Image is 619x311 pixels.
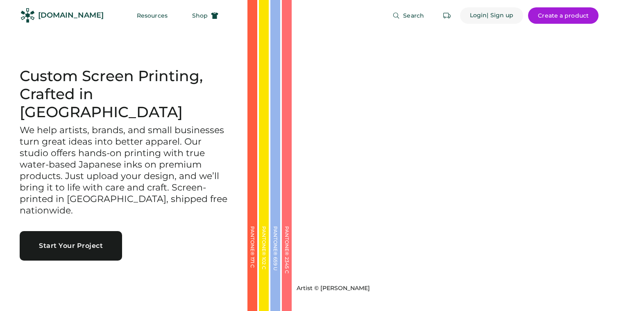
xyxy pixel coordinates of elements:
a: Artist © [PERSON_NAME] [293,281,370,293]
div: Login [470,11,487,20]
button: Start Your Project [20,231,122,261]
div: Artist © [PERSON_NAME] [297,284,370,293]
span: Search [403,13,424,18]
h1: Custom Screen Printing, Crafted in [GEOGRAPHIC_DATA] [20,67,228,121]
button: Retrieve an order [439,7,455,24]
button: Shop [182,7,228,24]
button: Resources [127,7,177,24]
div: PANTONE® 2345 C [284,226,289,308]
div: PANTONE® 102 C [261,226,266,308]
span: Shop [192,13,208,18]
div: PANTONE® 171 C [250,226,255,308]
div: | Sign up [487,11,513,20]
h3: We help artists, brands, and small businesses turn great ideas into better apparel. Our studio of... [20,125,228,216]
button: Search [383,7,434,24]
img: Rendered Logo - Screens [20,8,35,23]
div: PANTONE® 659 U [273,226,278,308]
div: [DOMAIN_NAME] [38,10,104,20]
button: Create a product [528,7,599,24]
